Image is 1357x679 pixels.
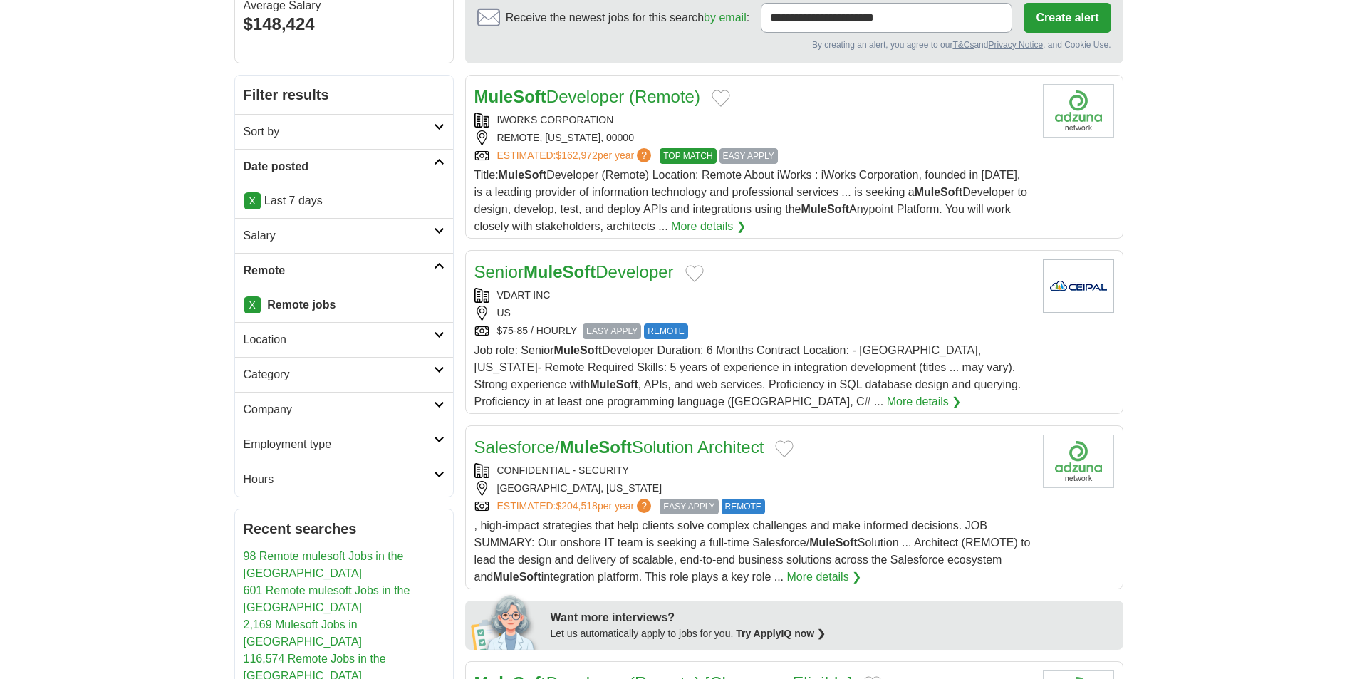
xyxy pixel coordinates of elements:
[551,609,1115,626] div: Want more interviews?
[244,618,363,648] a: 2,169 Mulesoft Jobs in [GEOGRAPHIC_DATA]
[637,148,651,162] span: ?
[506,9,749,26] span: Receive the newest jobs for this search :
[524,262,596,281] strong: MuleSoft
[474,169,1027,232] span: Title: Developer (Remote) Location: Remote About iWorks : iWorks Corporation, founded in [DATE], ...
[583,323,641,339] span: EASY APPLY
[267,299,336,311] strong: Remote jobs
[1043,435,1114,488] img: Company logo
[736,628,826,639] a: Try ApplyIQ now ❯
[660,148,716,164] span: TOP MATCH
[474,288,1031,303] div: VDART INC
[685,265,704,282] button: Add to favorite jobs
[244,11,444,37] div: $148,424
[474,463,1031,478] div: CONFIDENTIAL - SECURITY
[235,149,453,184] a: Date posted
[551,626,1115,641] div: Let us automatically apply to jobs for you.
[988,40,1043,50] a: Privacy Notice
[556,500,597,512] span: $204,518
[637,499,651,513] span: ?
[244,401,434,418] h2: Company
[474,262,674,281] a: SeniorMuleSoftDeveloper
[1043,84,1114,138] img: Company logo
[560,437,632,457] strong: MuleSoft
[775,440,794,457] button: Add to favorite jobs
[244,366,434,383] h2: Category
[474,130,1031,145] div: REMOTE, [US_STATE], 00000
[235,392,453,427] a: Company
[235,462,453,497] a: Hours
[244,550,404,579] a: 98 Remote mulesoft Jobs in the [GEOGRAPHIC_DATA]
[244,296,261,313] a: X
[1043,259,1114,313] img: Company logo
[235,427,453,462] a: Employment type
[244,518,444,539] h2: Recent searches
[556,150,597,161] span: $162,972
[244,471,434,488] h2: Hours
[244,192,444,209] p: Last 7 days
[471,593,540,650] img: apply-iq-scientist.png
[915,186,963,198] strong: MuleSoft
[235,114,453,149] a: Sort by
[554,344,603,356] strong: MuleSoft
[801,203,849,215] strong: MuleSoft
[497,499,655,514] a: ESTIMATED:$204,518per year?
[244,158,434,175] h2: Date posted
[244,227,434,244] h2: Salary
[474,87,546,106] strong: MuleSoft
[499,169,547,181] strong: MuleSoft
[474,87,700,106] a: MuleSoftDeveloper (Remote)
[244,262,434,279] h2: Remote
[719,148,778,164] span: EASY APPLY
[477,38,1111,51] div: By creating an alert, you agree to our and , and Cookie Use.
[660,499,718,514] span: EASY APPLY
[590,378,638,390] strong: MuleSoft
[474,344,1021,408] span: Job role: Senior Developer Duration: 6 Months Contract Location: - [GEOGRAPHIC_DATA], [US_STATE]-...
[474,481,1031,496] div: [GEOGRAPHIC_DATA], [US_STATE]
[704,11,747,24] a: by email
[809,537,858,549] strong: MuleSoft
[235,76,453,114] h2: Filter results
[1024,3,1111,33] button: Create alert
[787,569,862,586] a: More details ❯
[235,357,453,392] a: Category
[244,584,410,613] a: 601 Remote mulesoft Jobs in the [GEOGRAPHIC_DATA]
[244,436,434,453] h2: Employment type
[235,253,453,288] a: Remote
[474,323,1031,339] div: $75-85 / HOURLY
[952,40,974,50] a: T&Cs
[474,306,1031,321] div: US
[722,499,765,514] span: REMOTE
[244,331,434,348] h2: Location
[887,393,962,410] a: More details ❯
[474,113,1031,128] div: IWORKS CORPORATION
[712,90,730,107] button: Add to favorite jobs
[644,323,687,339] span: REMOTE
[244,192,261,209] a: X
[497,148,655,164] a: ESTIMATED:$162,972per year?
[235,322,453,357] a: Location
[493,571,541,583] strong: MuleSoft
[474,519,1031,583] span: , high-impact strategies that help clients solve complex challenges and make informed decisions. ...
[474,437,764,457] a: Salesforce/MuleSoftSolution Architect
[244,123,434,140] h2: Sort by
[235,218,453,253] a: Salary
[671,218,746,235] a: More details ❯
